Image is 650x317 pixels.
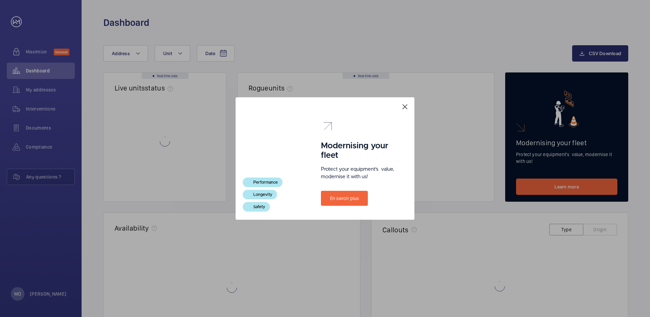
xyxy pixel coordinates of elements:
[243,190,277,199] div: Longevity
[243,178,283,187] div: Performance
[321,141,396,160] h1: Modernising your fleet
[321,166,396,181] p: Protect your equipment's value, modernise it with us!
[321,191,368,206] a: En savoir plus
[243,202,270,212] div: Safety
